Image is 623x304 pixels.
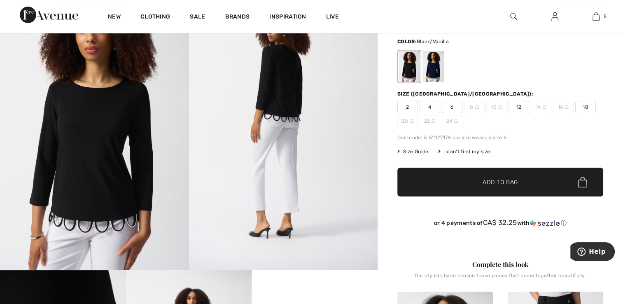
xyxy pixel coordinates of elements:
span: Black/Vanilla [417,39,449,44]
a: Brands [225,13,250,22]
div: or 4 payments ofCA$ 32.25withSezzle Click to learn more about Sezzle [397,219,603,230]
div: Our model is 5'10"/178 cm and wears a size 6. [397,134,603,141]
div: Our stylists have chosen these pieces that come together beautifully. [397,273,603,285]
a: Clothing [140,13,170,22]
span: 2 [397,101,418,113]
span: 10 [486,101,507,113]
img: 1ère Avenue [20,7,78,23]
div: I can't find my size [438,148,490,155]
span: 16 [553,101,574,113]
span: Size Guide [397,148,428,155]
img: ring-m.svg [410,119,414,123]
span: Add to Bag [483,178,518,187]
span: 20 [397,115,418,127]
a: Live [326,12,339,21]
a: 5 [576,12,616,21]
iframe: Opens a widget where you can find more information [570,242,615,263]
span: 12 [509,101,529,113]
div: Size ([GEOGRAPHIC_DATA]/[GEOGRAPHIC_DATA]): [397,90,535,98]
span: 14 [531,101,551,113]
img: search the website [510,12,517,21]
img: ring-m.svg [475,105,479,109]
div: Black/Vanilla [399,51,420,82]
img: Sezzle [530,220,560,227]
img: My Bag [593,12,600,21]
span: 6 [442,101,462,113]
img: Bag.svg [578,177,587,187]
span: 18 [575,101,596,113]
div: Midnight Blue/Vanilla [422,51,444,82]
span: 24 [442,115,462,127]
button: Add to Bag [397,168,603,196]
a: Sign In [545,12,565,22]
a: Sale [190,13,205,22]
img: ring-m.svg [454,119,458,123]
img: ring-m.svg [432,119,436,123]
span: CA$ 32.25 [483,218,517,227]
div: or 4 payments of with [397,219,603,227]
img: ring-m.svg [542,105,546,109]
span: Color: [397,39,417,44]
img: My Info [551,12,558,21]
span: 22 [420,115,440,127]
span: Inspiration [269,13,306,22]
a: New [108,13,121,22]
img: ring-m.svg [498,105,502,109]
span: 5 [604,13,607,20]
span: 4 [420,101,440,113]
span: 8 [464,101,485,113]
div: Complete this look [397,260,603,269]
img: ring-m.svg [565,105,569,109]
